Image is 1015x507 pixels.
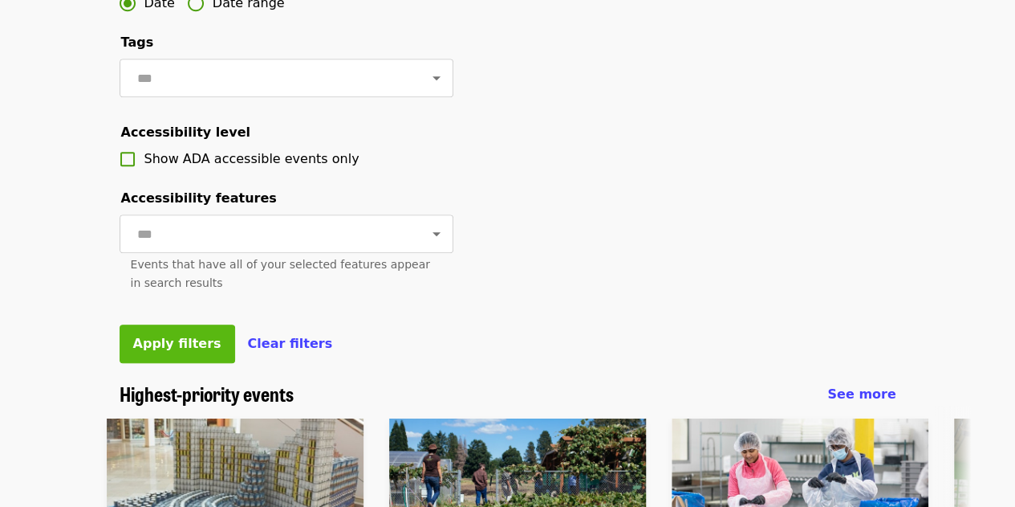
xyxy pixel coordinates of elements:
[120,382,294,406] a: Highest-priority events
[131,258,430,289] span: Events that have all of your selected features appear in search results
[425,223,448,245] button: Open
[248,336,333,351] span: Clear filters
[827,386,895,402] span: See more
[121,35,154,50] span: Tags
[827,385,895,404] a: See more
[107,382,909,406] div: Highest-priority events
[144,151,359,166] span: Show ADA accessible events only
[133,336,221,351] span: Apply filters
[425,67,448,89] button: Open
[121,125,250,140] span: Accessibility level
[120,379,294,407] span: Highest-priority events
[248,334,333,354] button: Clear filters
[120,325,235,363] button: Apply filters
[121,190,277,206] span: Accessibility features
